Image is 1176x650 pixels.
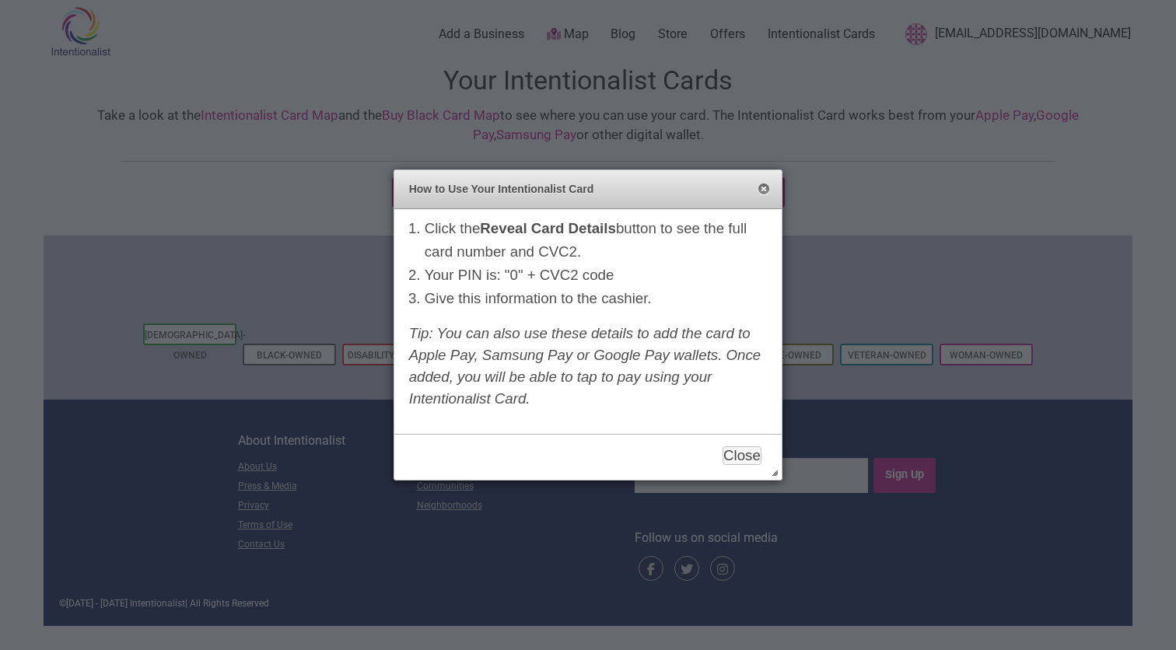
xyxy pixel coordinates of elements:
[723,446,761,465] button: Close
[425,264,768,287] li: Your PIN is: "0" + CVC2 code
[480,220,616,236] strong: Reveal Card Details
[425,287,768,310] li: Give this information to the cashier.
[425,217,768,264] li: Click the button to see the full card number and CVC2.
[409,325,761,407] em: Tip: You can also use these details to add the card to Apple Pay, Samsung Pay or Google Pay walle...
[409,181,732,197] span: How to Use Your Intentionalist Card
[758,183,770,196] button: Close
